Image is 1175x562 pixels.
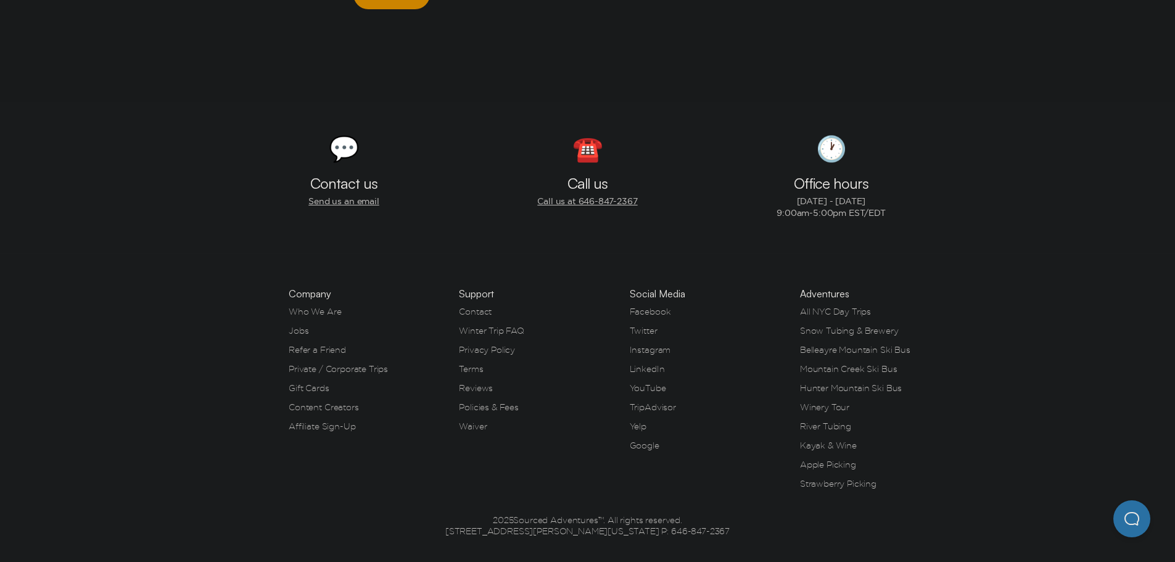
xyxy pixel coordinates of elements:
a: Reviews [459,383,493,393]
h3: Call us [567,176,608,191]
h3: Support [459,289,494,299]
span: 2025 Sourced Adventures™. All rights reserved. [STREET_ADDRESS][PERSON_NAME][US_STATE] P: 646‍-84... [445,514,730,538]
h3: Social Media [630,289,685,299]
div: 💬 [329,136,360,161]
a: Mountain Creek Ski Bus [800,364,897,374]
a: TripAdvisor [630,402,676,412]
a: Strawberry Picking [800,479,876,489]
h3: Adventures [800,289,849,299]
p: [DATE] - [DATE] 9:00am-5:00pm EST/EDT [777,196,886,219]
a: Yelp [630,421,646,431]
a: Contact [459,307,492,316]
iframe: Help Scout Beacon - Open [1113,500,1150,537]
a: River Tubing [800,421,851,431]
a: Google [630,440,659,450]
a: Instagram [630,345,671,355]
a: Call us at 646‍-847‍-2367 [537,196,637,207]
a: All NYC Day Trips [800,307,871,316]
a: Twitter [630,326,658,336]
h3: Office hours [794,176,869,191]
a: Affiliate Sign-Up [289,421,355,431]
a: Content Creators [289,402,358,412]
a: YouTube [630,383,666,393]
a: Waiver [459,421,487,431]
a: Hunter Mountain Ski Bus [800,383,902,393]
a: Belleayre Mountain Ski Bus [800,345,910,355]
a: Refer a Friend [289,345,346,355]
a: Winery Tour [800,402,849,412]
a: Kayak & Wine [800,440,857,450]
a: Facebook [630,307,671,316]
a: Snow Tubing & Brewery [800,326,899,336]
h3: Company [289,289,331,299]
a: Privacy Policy [459,345,515,355]
a: Who We Are [289,307,341,316]
h3: Contact us [310,176,378,191]
a: Apple Picking [800,460,856,469]
a: Private / Corporate Trips [289,364,388,374]
a: LinkedIn [630,364,665,374]
a: Send us an email [308,196,379,207]
div: 🕐 [816,136,847,161]
div: ☎️ [572,136,603,161]
a: Winter Trip FAQ [459,326,524,336]
a: Terms [459,364,483,374]
a: Jobs [289,326,308,336]
a: Gift Cards [289,383,329,393]
a: Policies & Fees [459,402,519,412]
